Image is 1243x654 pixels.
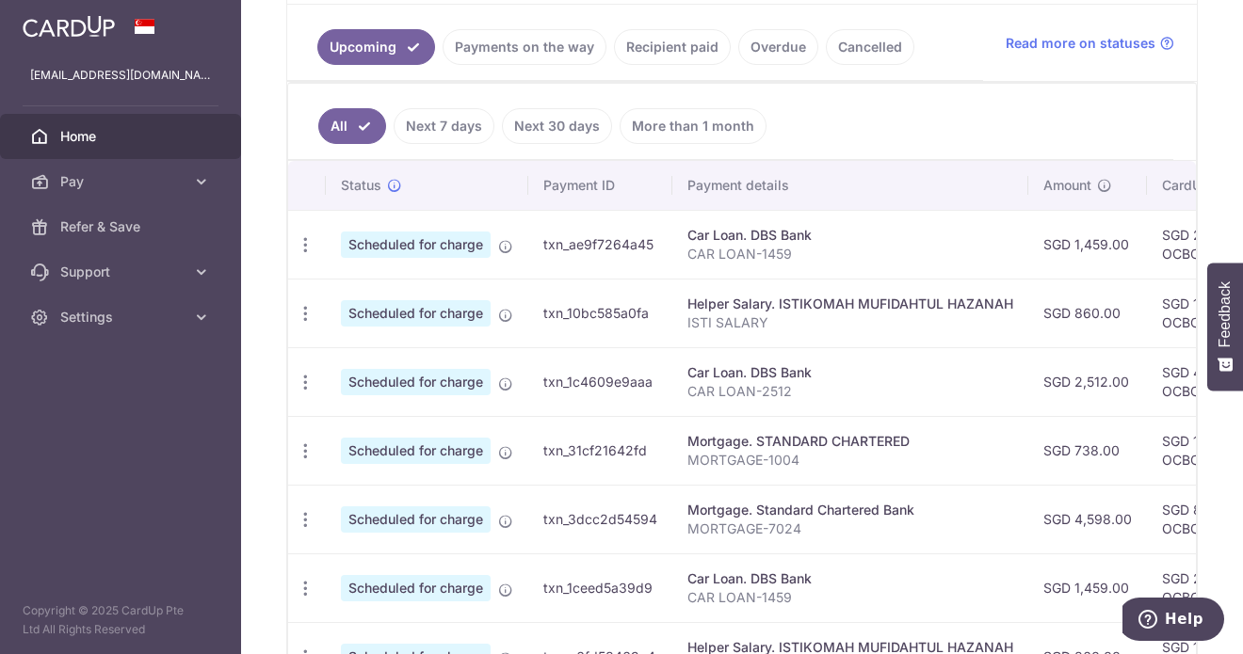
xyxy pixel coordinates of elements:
a: Payments on the way [443,29,606,65]
p: MORTGAGE-7024 [687,519,1013,538]
span: Scheduled for charge [341,231,491,258]
span: Scheduled for charge [341,300,491,327]
span: Refer & Save [60,217,185,236]
a: Next 7 days [394,108,494,144]
p: ISTI SALARY [687,313,1013,332]
img: CardUp [23,15,115,38]
p: CAR LOAN-1459 [687,245,1013,263]
iframe: Opens a widget where you can find more information [1122,598,1224,645]
td: txn_1ceed5a39d9 [528,553,672,622]
a: More than 1 month [620,108,767,144]
span: CardUp fee [1162,176,1234,195]
p: CAR LOAN-1459 [687,588,1013,607]
span: Scheduled for charge [341,575,491,601]
span: Settings [60,308,185,327]
td: txn_3dcc2d54594 [528,485,672,553]
button: Feedback - Show survey [1207,263,1243,391]
a: Read more on statuses [1006,34,1174,53]
p: CAR LOAN-2512 [687,382,1013,401]
div: Helper Salary. ISTIKOMAH MUFIDAHTUL HAZANAH [687,295,1013,313]
span: Scheduled for charge [341,369,491,395]
td: SGD 2,512.00 [1028,347,1147,416]
th: Payment details [672,161,1028,210]
a: Next 30 days [502,108,612,144]
td: SGD 1,459.00 [1028,553,1147,622]
td: txn_10bc585a0fa [528,279,672,347]
div: Car Loan. DBS Bank [687,569,1013,588]
a: Recipient paid [614,29,731,65]
a: Upcoming [317,29,435,65]
span: Pay [60,172,185,191]
th: Payment ID [528,161,672,210]
div: Car Loan. DBS Bank [687,226,1013,245]
span: Read more on statuses [1006,34,1155,53]
span: Scheduled for charge [341,438,491,464]
span: Status [341,176,381,195]
td: txn_31cf21642fd [528,416,672,485]
td: SGD 738.00 [1028,416,1147,485]
span: Home [60,127,185,146]
a: Cancelled [826,29,914,65]
div: Mortgage. STANDARD CHARTERED [687,432,1013,451]
span: Scheduled for charge [341,506,491,533]
td: txn_1c4609e9aaa [528,347,672,416]
span: Support [60,263,185,281]
td: txn_ae9f7264a45 [528,210,672,279]
a: All [318,108,386,144]
div: Car Loan. DBS Bank [687,363,1013,382]
a: Overdue [738,29,818,65]
span: Feedback [1217,281,1234,347]
p: MORTGAGE-1004 [687,451,1013,470]
td: SGD 1,459.00 [1028,210,1147,279]
td: SGD 860.00 [1028,279,1147,347]
div: Mortgage. Standard Chartered Bank [687,501,1013,519]
p: [EMAIL_ADDRESS][DOMAIN_NAME] [30,66,211,85]
span: Amount [1043,176,1091,195]
td: SGD 4,598.00 [1028,485,1147,553]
